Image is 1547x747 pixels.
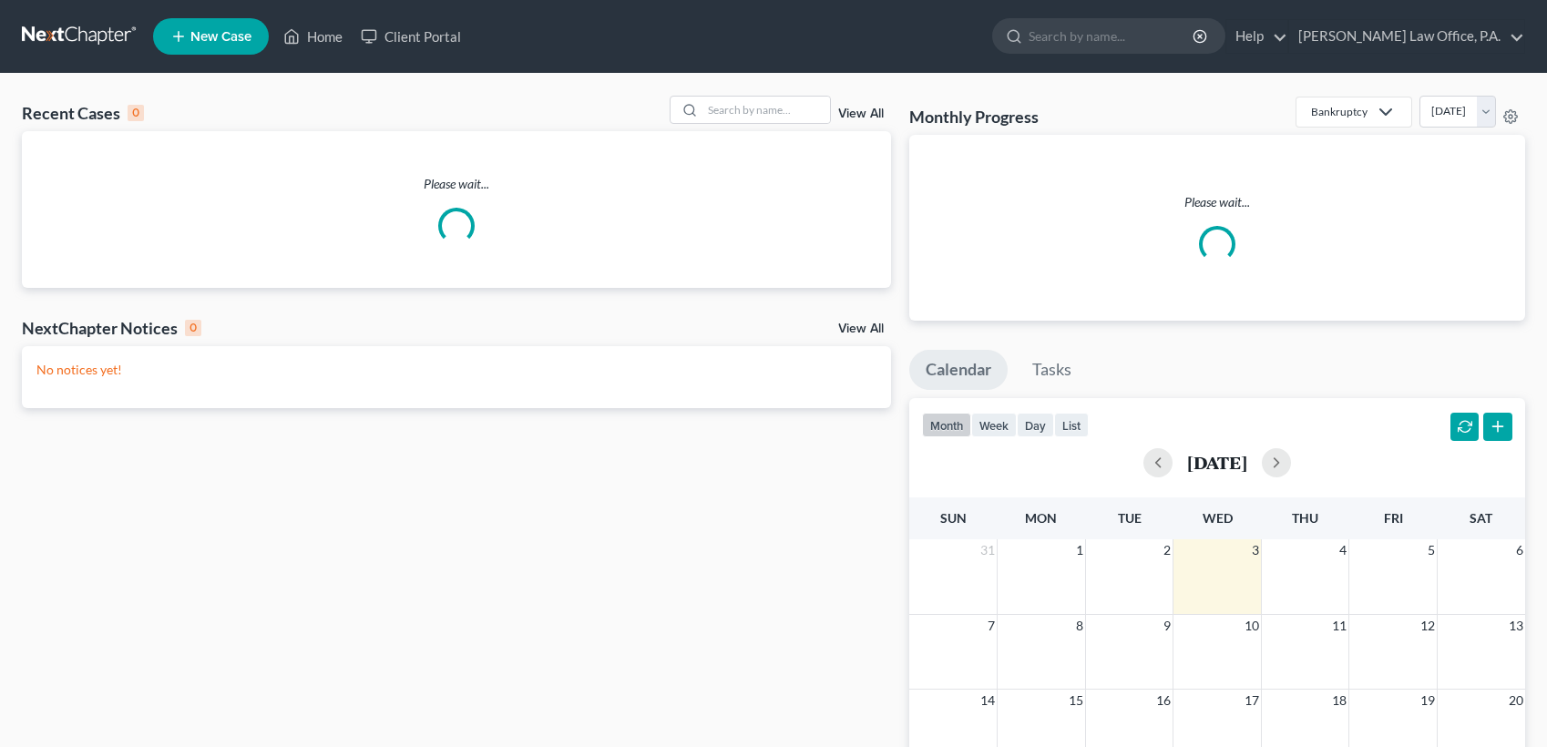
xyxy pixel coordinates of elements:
[702,97,830,123] input: Search by name...
[1025,510,1057,526] span: Mon
[1250,539,1261,561] span: 3
[1074,615,1085,637] span: 8
[1419,615,1437,637] span: 12
[185,320,201,336] div: 0
[838,322,884,335] a: View All
[971,413,1017,437] button: week
[1470,510,1492,526] span: Sat
[978,690,997,711] span: 14
[22,102,144,124] div: Recent Cases
[1289,20,1524,53] a: [PERSON_NAME] Law Office, P.A.
[1243,615,1261,637] span: 10
[36,361,876,379] p: No notices yet!
[1074,539,1085,561] span: 1
[1187,453,1247,472] h2: [DATE]
[1118,510,1142,526] span: Tue
[1384,510,1403,526] span: Fri
[190,30,251,44] span: New Case
[838,107,884,120] a: View All
[274,20,352,53] a: Home
[1162,615,1173,637] span: 9
[128,105,144,121] div: 0
[909,106,1039,128] h3: Monthly Progress
[1292,510,1318,526] span: Thu
[986,615,997,637] span: 7
[22,317,201,339] div: NextChapter Notices
[1330,690,1348,711] span: 18
[1154,690,1173,711] span: 16
[1330,615,1348,637] span: 11
[1016,350,1088,390] a: Tasks
[1203,510,1233,526] span: Wed
[1162,539,1173,561] span: 2
[1507,615,1525,637] span: 13
[978,539,997,561] span: 31
[1226,20,1287,53] a: Help
[922,413,971,437] button: month
[1311,104,1368,119] div: Bankruptcy
[909,350,1008,390] a: Calendar
[1017,413,1054,437] button: day
[352,20,470,53] a: Client Portal
[1514,539,1525,561] span: 6
[924,193,1511,211] p: Please wait...
[1507,690,1525,711] span: 20
[1426,539,1437,561] span: 5
[1029,19,1195,53] input: Search by name...
[22,175,891,193] p: Please wait...
[1337,539,1348,561] span: 4
[940,510,967,526] span: Sun
[1419,690,1437,711] span: 19
[1243,690,1261,711] span: 17
[1067,690,1085,711] span: 15
[1054,413,1089,437] button: list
